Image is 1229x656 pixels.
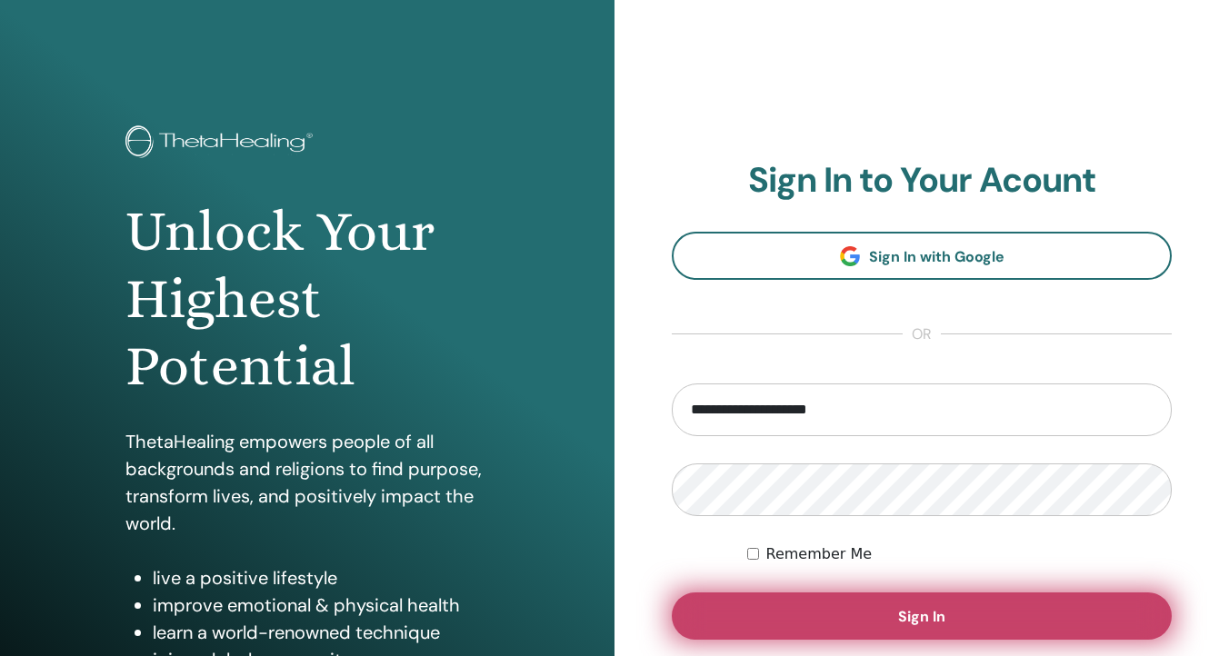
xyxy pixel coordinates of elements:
[672,160,1172,202] h2: Sign In to Your Acount
[898,607,945,626] span: Sign In
[125,198,490,401] h1: Unlock Your Highest Potential
[903,323,941,345] span: or
[153,619,490,646] li: learn a world-renowned technique
[766,543,873,565] label: Remember Me
[672,592,1172,640] button: Sign In
[672,232,1172,280] a: Sign In with Google
[869,247,1004,266] span: Sign In with Google
[153,564,490,591] li: live a positive lifestyle
[125,428,490,537] p: ThetaHealing empowers people of all backgrounds and religions to find purpose, transform lives, a...
[747,543,1173,565] div: Keep me authenticated indefinitely or until I manually logout
[153,591,490,619] li: improve emotional & physical health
